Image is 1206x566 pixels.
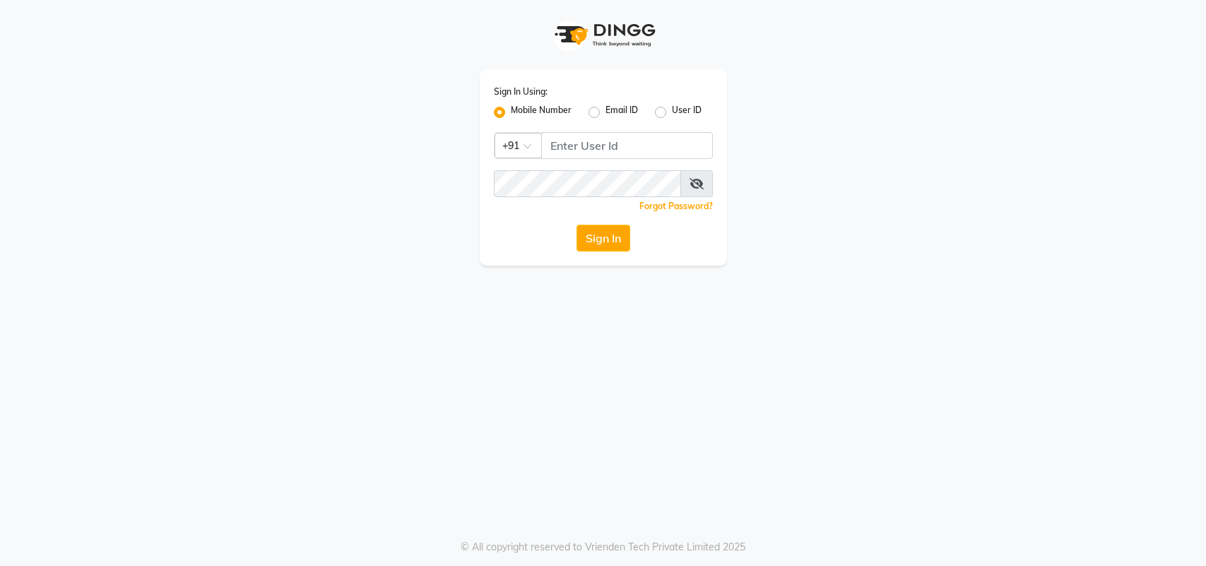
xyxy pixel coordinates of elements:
[639,201,713,211] a: Forgot Password?
[672,104,702,121] label: User ID
[494,170,681,197] input: Username
[577,225,630,252] button: Sign In
[547,14,660,56] img: logo1.svg
[541,132,713,159] input: Username
[511,104,572,121] label: Mobile Number
[494,86,548,98] label: Sign In Using:
[605,104,638,121] label: Email ID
